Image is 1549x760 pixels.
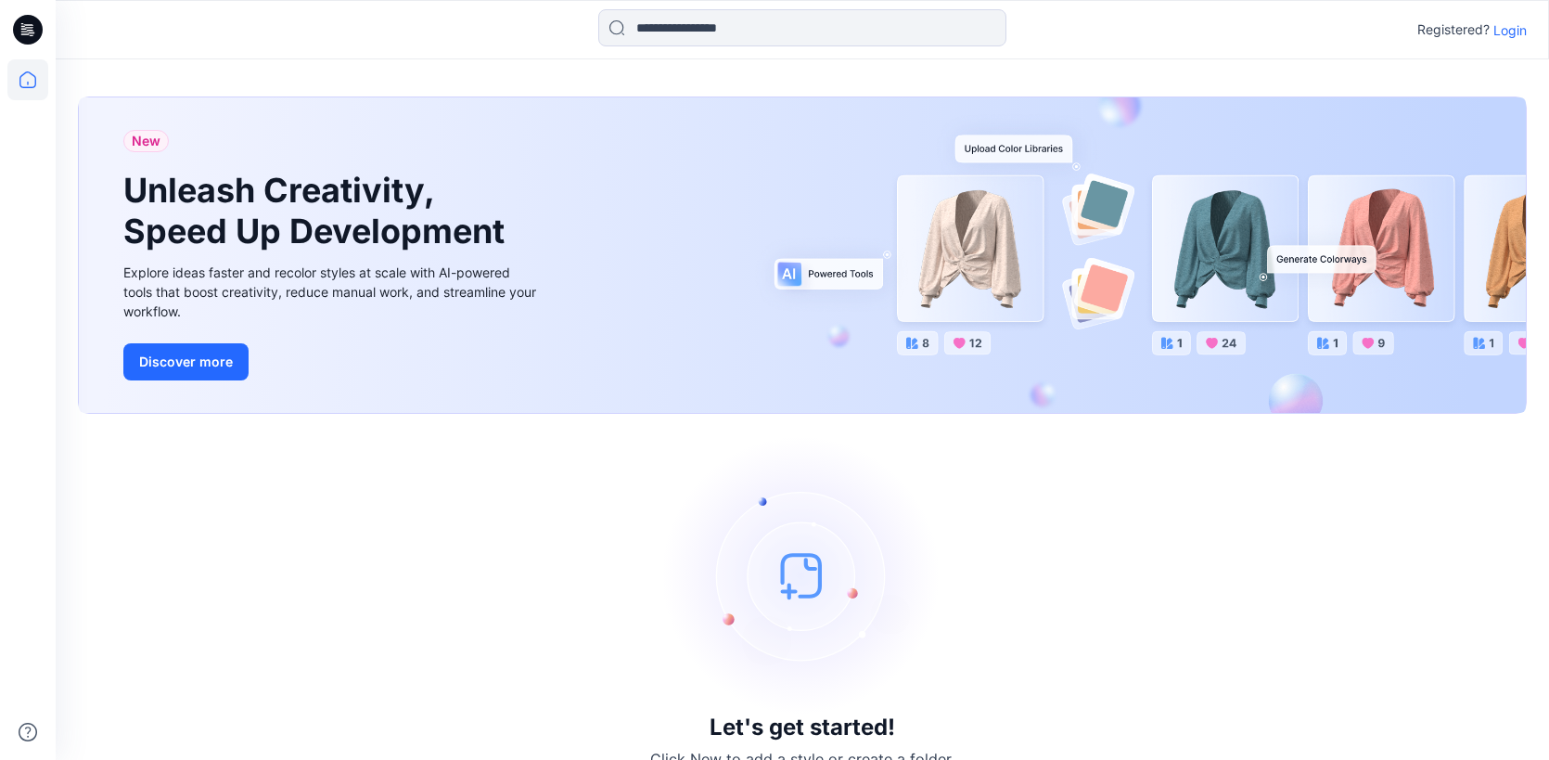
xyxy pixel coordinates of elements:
[123,263,541,321] div: Explore ideas faster and recolor styles at scale with AI-powered tools that boost creativity, red...
[132,130,160,152] span: New
[123,171,513,251] h1: Unleash Creativity, Speed Up Development
[123,343,249,380] button: Discover more
[663,436,941,715] img: empty-state-image.svg
[123,343,541,380] a: Discover more
[710,715,895,741] h3: Let's get started!
[1417,19,1490,41] p: Registered?
[1493,20,1527,40] p: Login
